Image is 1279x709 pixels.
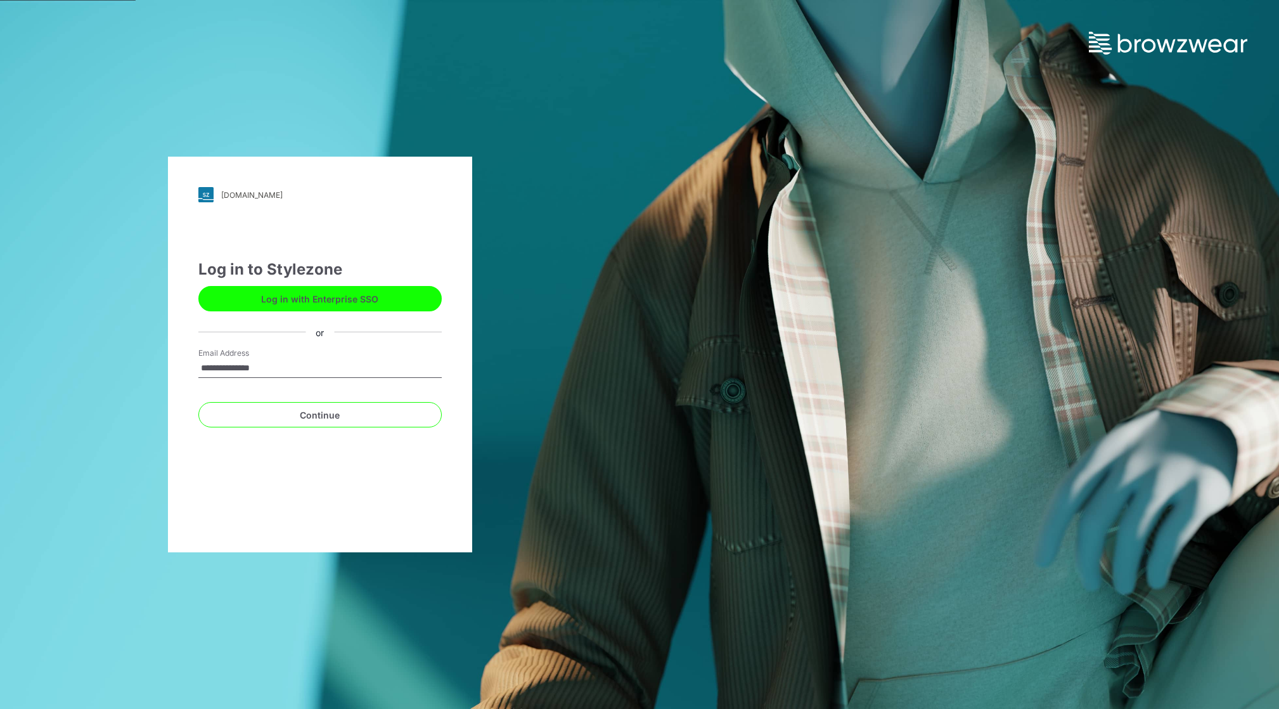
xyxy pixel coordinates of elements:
label: Email Address [198,348,287,359]
a: [DOMAIN_NAME] [198,187,442,202]
div: or [305,325,334,339]
div: Log in to Stylezone [198,258,442,281]
img: browzwear-logo.73288ffb.svg [1089,32,1247,55]
img: svg+xml;base64,PHN2ZyB3aWR0aD0iMjgiIGhlaWdodD0iMjgiIHZpZXdCb3g9IjAgMCAyOCAyOCIgZmlsbD0ibm9uZSIgeG... [198,187,214,202]
button: Continue [198,402,442,427]
button: Log in with Enterprise SSO [198,286,442,311]
div: [DOMAIN_NAME] [221,190,283,200]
